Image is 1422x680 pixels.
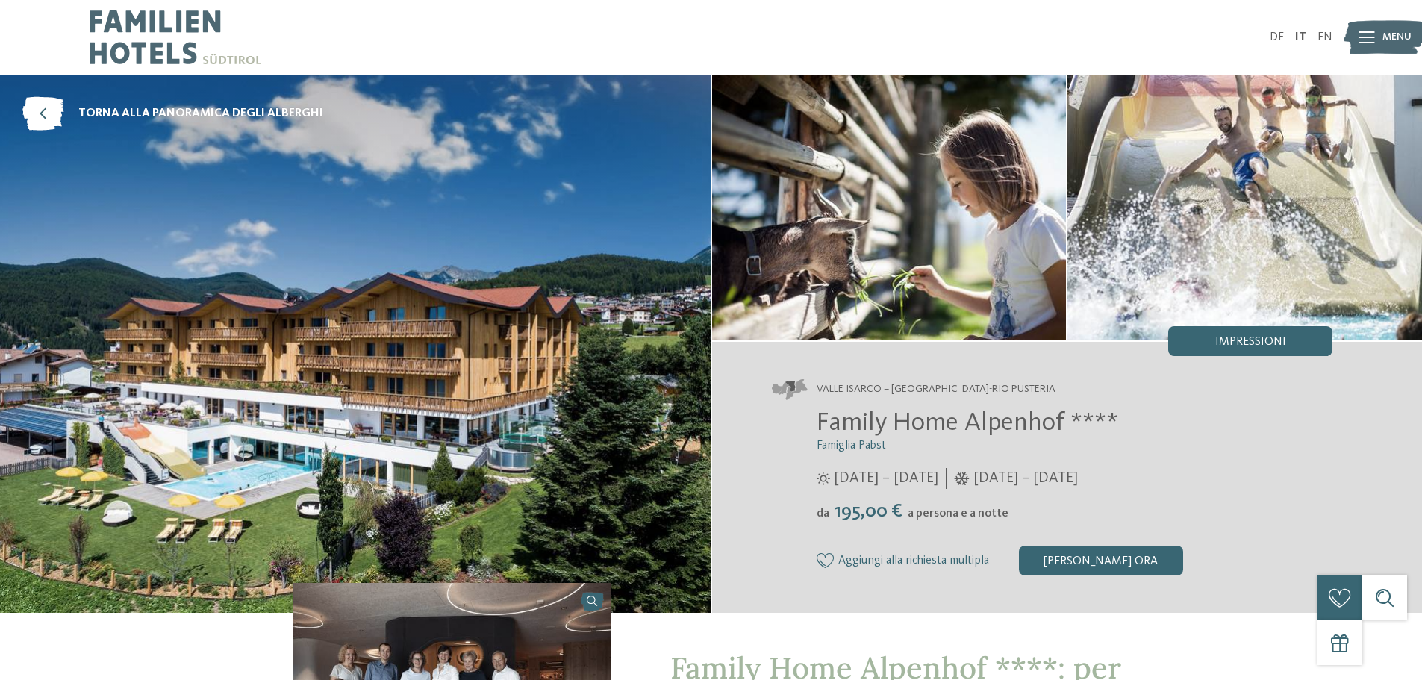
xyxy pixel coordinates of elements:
[1317,31,1332,43] a: EN
[817,440,886,452] span: Famiglia Pabst
[1382,30,1412,45] span: Menu
[834,468,938,489] span: [DATE] – [DATE]
[831,502,906,521] span: 195,00 €
[712,75,1067,340] img: Nel family hotel a Maranza dove tutto è possibile
[817,410,1118,436] span: Family Home Alpenhof ****
[1215,336,1286,348] span: Impressioni
[1019,546,1183,575] div: [PERSON_NAME] ora
[817,382,1055,397] span: Valle Isarco – [GEOGRAPHIC_DATA]-Rio Pusteria
[817,508,829,520] span: da
[838,555,989,568] span: Aggiungi alla richiesta multipla
[1295,31,1306,43] a: IT
[817,472,830,485] i: Orari d'apertura estate
[908,508,1008,520] span: a persona e a notte
[22,97,323,131] a: torna alla panoramica degli alberghi
[1270,31,1284,43] a: DE
[954,472,970,485] i: Orari d'apertura inverno
[973,468,1078,489] span: [DATE] – [DATE]
[1067,75,1422,340] img: Nel family hotel a Maranza dove tutto è possibile
[78,105,323,122] span: torna alla panoramica degli alberghi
